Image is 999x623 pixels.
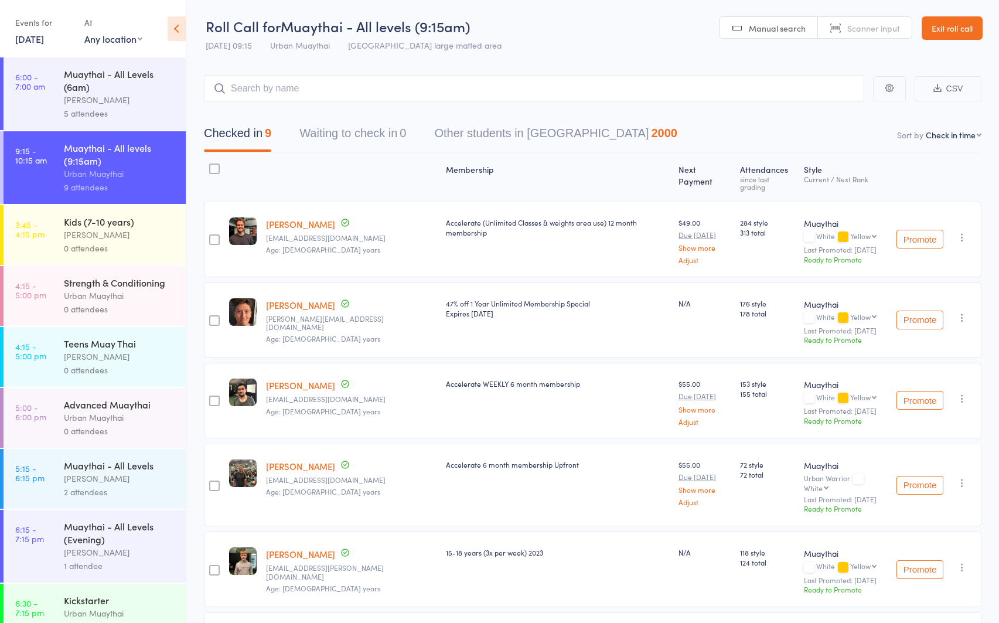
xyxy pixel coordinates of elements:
[64,424,176,438] div: 0 attendees
[4,327,186,387] a: 4:15 -5:00 pmTeens Muay Thai[PERSON_NAME]0 attendees
[15,525,44,543] time: 6:15 - 7:15 pm
[804,298,887,310] div: Muaythai
[64,181,176,194] div: 9 attendees
[678,459,731,506] div: $55.00
[229,217,257,245] img: image1713257114.png
[266,460,335,472] a: [PERSON_NAME]
[804,562,887,572] div: White
[749,22,806,34] span: Manual search
[64,520,176,546] div: Muaythai - All Levels (Evening)
[266,333,380,343] span: Age: [DEMOGRAPHIC_DATA] years
[804,217,887,229] div: Muaythai
[740,379,795,389] span: 153 style
[64,241,176,255] div: 0 attendees
[804,407,887,415] small: Last Promoted: [DATE]
[896,230,943,248] button: Promote
[804,416,887,425] div: Ready to Promote
[804,393,887,403] div: White
[740,217,795,227] span: 284 style
[64,167,176,181] div: Urban Muaythai
[4,57,186,130] a: 6:00 -7:00 amMuaythai - All Levels (6am)[PERSON_NAME]5 attendees
[441,158,674,196] div: Membership
[804,379,887,390] div: Muaythai
[926,129,976,141] div: Check in time
[850,562,871,570] div: Yellow
[804,547,887,559] div: Muaythai
[64,289,176,302] div: Urban Muaythai
[266,406,380,416] span: Age: [DEMOGRAPHIC_DATA] years
[804,459,887,471] div: Muaythai
[4,266,186,326] a: 4:15 -5:00 pmStrength & ConditioningUrban Muaythai0 attendees
[229,547,257,575] img: image1689069109.png
[64,485,176,499] div: 2 attendees
[678,418,731,425] a: Adjust
[84,32,142,45] div: Any location
[678,256,731,264] a: Adjust
[15,146,47,165] time: 9:15 - 10:15 am
[15,13,73,32] div: Events for
[922,16,983,40] a: Exit roll call
[678,217,731,264] div: $49.00
[265,127,271,139] div: 9
[64,228,176,241] div: [PERSON_NAME]
[804,584,887,594] div: Ready to Promote
[84,13,142,32] div: At
[15,32,44,45] a: [DATE]
[804,335,887,345] div: Ready to Promote
[804,313,887,323] div: White
[678,473,731,481] small: Due [DATE]
[266,244,380,254] span: Age: [DEMOGRAPHIC_DATA] years
[64,363,176,377] div: 0 attendees
[740,557,795,567] span: 124 total
[348,39,502,51] span: [GEOGRAPHIC_DATA] large matted area
[266,564,437,581] small: ben.nugent@gdevelopments.com.au
[15,220,45,239] time: 3:45 - 4:15 pm
[15,342,46,360] time: 4:15 - 5:00 pm
[678,379,731,425] div: $55.00
[847,22,900,34] span: Scanner input
[15,72,45,91] time: 6:00 - 7:00 am
[64,67,176,93] div: Muaythai - All Levels (6am)
[266,234,437,242] small: jack.andrews9@outlook.com
[446,217,669,237] div: Accelerate (Unlimited Classes & weights area use) 12 month membership
[229,379,257,406] img: image1707092030.png
[64,215,176,228] div: Kids (7-10 years)
[896,476,943,495] button: Promote
[64,276,176,289] div: Strength & Conditioning
[64,141,176,167] div: Muaythai - All levels (9:15am)
[678,298,731,308] div: N/A
[266,476,437,484] small: newoo@hotmail.com
[206,39,252,51] span: [DATE] 09:15
[64,107,176,120] div: 5 attendees
[740,547,795,557] span: 118 style
[4,388,186,448] a: 5:00 -6:00 pmAdvanced MuaythaiUrban Muaythai0 attendees
[678,392,731,400] small: Due [DATE]
[64,398,176,411] div: Advanced Muaythai
[15,403,46,421] time: 5:00 - 6:00 pm
[64,93,176,107] div: [PERSON_NAME]
[850,232,871,240] div: Yellow
[799,158,892,196] div: Style
[4,449,186,509] a: 5:15 -6:15 pmMuaythai - All Levels[PERSON_NAME]2 attendees
[678,406,731,413] a: Show more
[64,546,176,559] div: [PERSON_NAME]
[266,486,380,496] span: Age: [DEMOGRAPHIC_DATA] years
[64,350,176,363] div: [PERSON_NAME]
[446,547,669,557] div: 15-18 years (3x per week) 2023
[64,337,176,350] div: Teens Muay Thai
[266,583,380,593] span: Age: [DEMOGRAPHIC_DATA] years
[15,464,45,482] time: 5:15 - 6:15 pm
[804,474,887,492] div: Urban Warrior
[64,302,176,316] div: 0 attendees
[206,16,281,36] span: Roll Call for
[678,244,731,251] a: Show more
[804,232,887,242] div: White
[804,576,887,584] small: Last Promoted: [DATE]
[446,308,669,318] div: Expires [DATE]
[651,127,677,139] div: 2000
[674,158,735,196] div: Next Payment
[740,298,795,308] span: 176 style
[678,498,731,506] a: Adjust
[64,459,176,472] div: Muaythai - All Levels
[740,227,795,237] span: 313 total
